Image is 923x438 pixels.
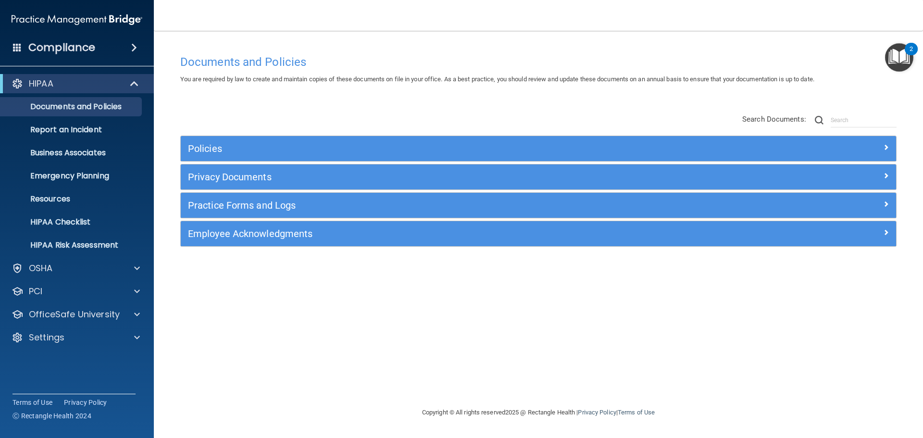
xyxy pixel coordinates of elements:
[188,198,889,213] a: Practice Forms and Logs
[875,372,911,408] iframe: Drift Widget Chat Controller
[188,143,710,154] h5: Policies
[12,411,91,421] span: Ⓒ Rectangle Health 2024
[6,240,137,250] p: HIPAA Risk Assessment
[12,286,140,297] a: PCI
[6,125,137,135] p: Report an Incident
[12,332,140,343] a: Settings
[12,309,140,320] a: OfficeSafe University
[618,409,655,416] a: Terms of Use
[180,75,814,83] span: You are required by law to create and maintain copies of these documents on file in your office. ...
[64,398,107,407] a: Privacy Policy
[29,263,53,274] p: OSHA
[12,10,142,29] img: PMB logo
[6,102,137,112] p: Documents and Policies
[578,409,616,416] a: Privacy Policy
[6,148,137,158] p: Business Associates
[910,49,913,62] div: 2
[885,43,913,72] button: Open Resource Center, 2 new notifications
[29,286,42,297] p: PCI
[188,226,889,241] a: Employee Acknowledgments
[12,398,52,407] a: Terms of Use
[188,228,710,239] h5: Employee Acknowledgments
[29,309,120,320] p: OfficeSafe University
[6,217,137,227] p: HIPAA Checklist
[29,332,64,343] p: Settings
[188,172,710,182] h5: Privacy Documents
[188,200,710,211] h5: Practice Forms and Logs
[188,169,889,185] a: Privacy Documents
[815,116,823,125] img: ic-search.3b580494.png
[742,115,806,124] span: Search Documents:
[29,78,53,89] p: HIPAA
[6,194,137,204] p: Resources
[363,397,714,428] div: Copyright © All rights reserved 2025 @ Rectangle Health | |
[12,263,140,274] a: OSHA
[6,171,137,181] p: Emergency Planning
[188,141,889,156] a: Policies
[28,41,95,54] h4: Compliance
[831,113,897,127] input: Search
[12,78,139,89] a: HIPAA
[180,56,897,68] h4: Documents and Policies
